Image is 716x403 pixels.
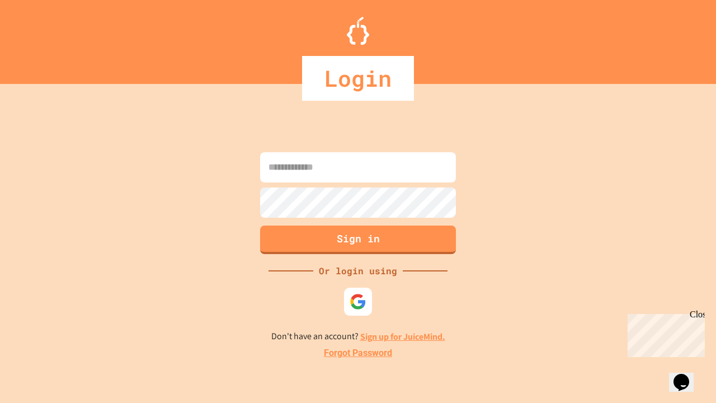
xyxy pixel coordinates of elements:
div: Login [302,56,414,101]
iframe: chat widget [669,358,705,392]
img: google-icon.svg [350,293,366,310]
div: Chat with us now!Close [4,4,77,71]
iframe: chat widget [623,310,705,357]
div: Or login using [313,264,403,278]
a: Forgot Password [324,346,392,360]
button: Sign in [260,226,456,254]
p: Don't have an account? [271,330,445,344]
a: Sign up for JuiceMind. [360,331,445,343]
img: Logo.svg [347,17,369,45]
